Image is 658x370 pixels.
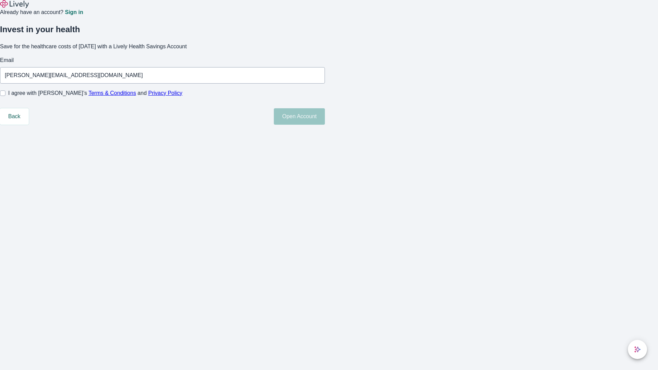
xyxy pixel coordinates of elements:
[65,10,83,15] a: Sign in
[88,90,136,96] a: Terms & Conditions
[634,346,641,353] svg: Lively AI Assistant
[8,89,182,97] span: I agree with [PERSON_NAME]’s and
[148,90,183,96] a: Privacy Policy
[628,340,647,359] button: chat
